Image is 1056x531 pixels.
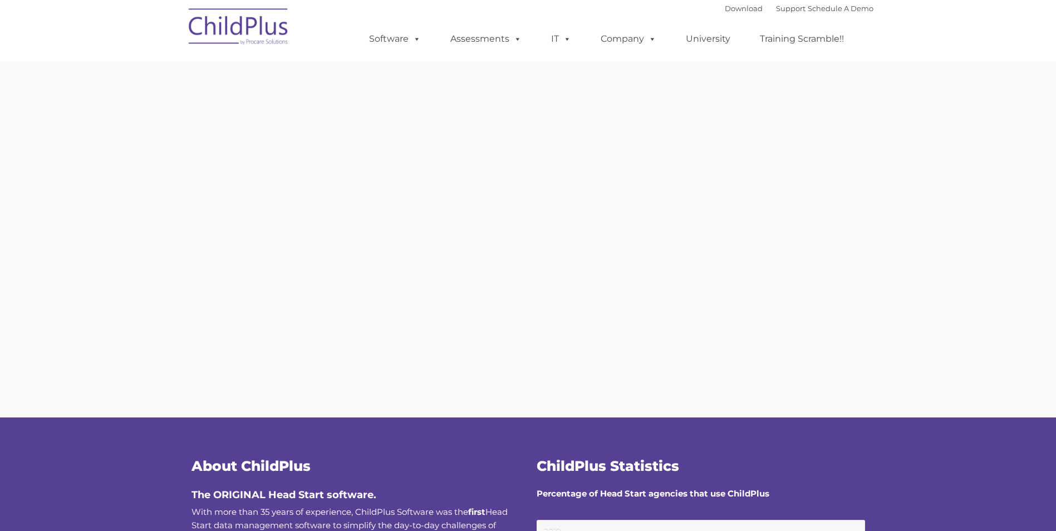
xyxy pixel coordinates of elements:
span: ChildPlus Statistics [537,458,679,474]
b: first [468,507,485,517]
a: Training Scramble!! [749,28,855,50]
a: Assessments [439,28,533,50]
a: Download [725,4,763,13]
a: Company [590,28,667,50]
font: | [725,4,873,13]
img: ChildPlus by Procare Solutions [183,1,294,56]
a: Support [776,4,805,13]
strong: Percentage of Head Start agencies that use ChildPlus [537,488,769,499]
a: University [675,28,741,50]
span: The ORIGINAL Head Start software. [191,489,376,501]
a: IT [540,28,582,50]
a: Schedule A Demo [808,4,873,13]
a: Software [358,28,432,50]
span: About ChildPlus [191,458,311,474]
